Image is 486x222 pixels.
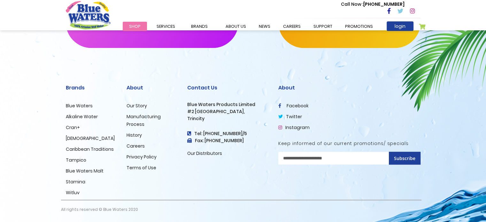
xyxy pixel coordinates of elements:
[387,21,413,31] a: login
[187,109,269,114] h3: #2 [GEOGRAPHIC_DATA],
[278,124,310,131] a: Instagram
[187,85,269,91] h2: Contact Us
[341,1,363,7] span: Call Now :
[127,154,157,160] a: Privacy Policy
[66,189,80,196] a: Witluv
[127,113,161,127] a: Manufacturing Process
[61,200,138,219] p: All rights reserved © Blue Waters 2020
[66,168,104,174] a: Blue Waters Malt
[127,165,156,171] a: Terms of Use
[66,103,93,109] a: Blue Waters
[252,22,277,31] a: News
[278,85,420,91] h2: About
[66,135,115,142] a: [DEMOGRAPHIC_DATA]
[187,131,269,136] h4: Tel: [PHONE_NUMBER]/5
[129,23,141,29] span: Shop
[277,22,307,31] a: careers
[389,152,420,165] button: Subscribe
[187,116,269,121] h3: Trincity
[278,103,309,109] a: facebook
[66,113,98,120] a: Alkaline Water
[307,22,339,31] a: support
[187,138,269,143] h3: Fax: [PHONE_NUMBER]
[66,146,114,152] a: Caribbean Traditions
[127,132,142,138] a: History
[278,113,302,120] a: twitter
[187,150,222,157] a: Our Distributors
[339,22,379,31] a: Promotions
[66,157,86,163] a: Tampico
[157,23,175,29] span: Services
[127,85,178,91] h2: About
[66,1,111,29] a: store logo
[127,143,145,149] a: Careers
[341,1,405,8] p: [PHONE_NUMBER]
[66,85,117,91] h2: Brands
[127,103,147,109] a: Our Story
[66,124,80,131] a: Cran+
[187,102,269,107] h3: Blue Waters Products Limited
[219,22,252,31] a: about us
[66,179,85,185] a: Stamina
[278,141,420,146] h5: Keep informed of our current promotions/ specials
[191,23,208,29] span: Brands
[394,155,415,161] span: Subscribe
